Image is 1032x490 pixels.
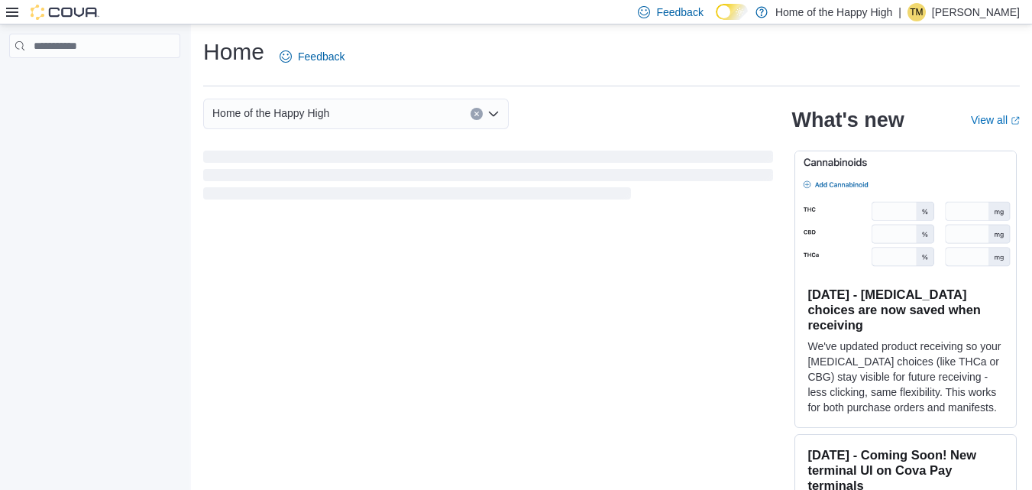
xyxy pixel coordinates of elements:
p: | [898,3,901,21]
input: Dark Mode [716,4,748,20]
h2: What's new [791,108,904,132]
span: Feedback [656,5,703,20]
button: Open list of options [487,108,500,120]
button: Clear input [471,108,483,120]
h1: Home [203,37,264,67]
h3: [DATE] - [MEDICAL_DATA] choices are now saved when receiving [807,287,1004,333]
div: Tristen Mueller [907,3,926,21]
p: Home of the Happy High [775,3,892,21]
a: Feedback [273,41,351,72]
span: Loading [203,154,773,203]
svg: External link [1011,116,1020,125]
p: We've updated product receiving so your [MEDICAL_DATA] choices (like THCa or CBG) stay visible fo... [807,339,1004,415]
nav: Complex example [9,61,180,98]
p: [PERSON_NAME] [932,3,1020,21]
span: Feedback [298,49,345,64]
span: TM [910,3,923,21]
img: Cova [31,5,99,20]
span: Home of the Happy High [212,104,329,122]
a: View allExternal link [971,114,1020,126]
